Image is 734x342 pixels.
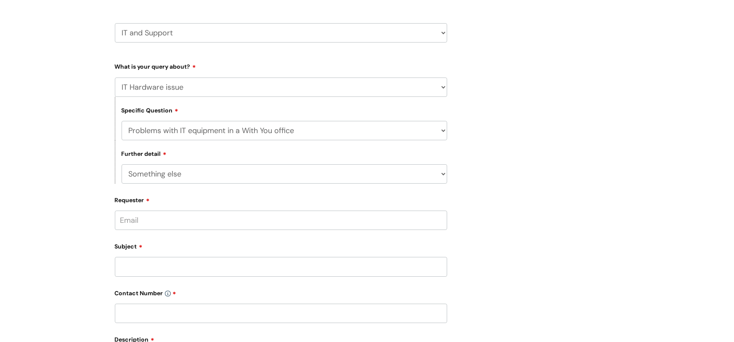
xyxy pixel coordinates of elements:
label: Contact Number [115,287,447,297]
label: What is your query about? [115,60,447,70]
label: Subject [115,240,447,250]
img: info-icon.svg [165,291,171,297]
input: Email [115,211,447,230]
label: Requester [115,194,447,204]
label: Further detail [122,149,167,158]
label: Specific Question [122,106,179,114]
